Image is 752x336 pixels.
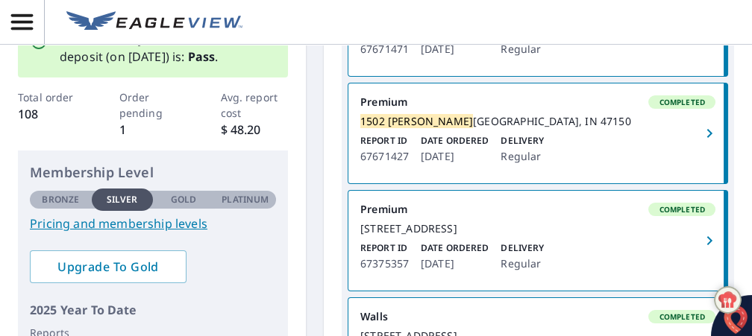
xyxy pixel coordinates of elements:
[421,241,489,255] p: Date Ordered
[221,89,289,121] p: Avg. report cost
[30,215,276,232] a: Pricing and membership levels
[60,30,248,66] p: The status of your last account deposit (on [DATE]) is: .
[188,48,216,65] b: Pass
[360,255,409,273] p: 67375357
[119,121,187,139] p: 1
[348,83,727,183] a: PremiumCompleted1502 [PERSON_NAME][GEOGRAPHIC_DATA], IN 47150Report ID67671427Date Ordered[DATE]D...
[360,95,715,109] div: Premium
[57,2,251,42] a: EV Logo
[360,310,715,323] div: Walls
[30,301,276,319] p: 2025 Year To Date
[501,134,544,148] p: Delivery
[501,241,544,255] p: Delivery
[501,255,544,273] p: Regular
[421,40,489,58] p: [DATE]
[421,255,489,273] p: [DATE]
[360,115,715,128] div: [GEOGRAPHIC_DATA], IN 47150
[42,259,175,275] span: Upgrade To Gold
[119,89,187,121] p: Order pending
[650,97,714,107] span: Completed
[221,121,289,139] p: $ 48.20
[30,162,276,183] p: Membership Level
[501,40,544,58] p: Regular
[18,89,86,105] p: Total order
[360,114,473,128] mark: 1502 [PERSON_NAME]
[30,250,187,283] a: Upgrade To Gold
[421,148,489,165] p: [DATE]
[42,193,79,206] p: Bronze
[348,191,727,291] a: PremiumCompleted[STREET_ADDRESS]Report ID67375357Date Ordered[DATE]DeliveryRegular
[360,134,409,148] p: Report ID
[18,105,86,123] p: 108
[360,148,409,165] p: 67671427
[421,134,489,148] p: Date Ordered
[501,148,544,165] p: Regular
[107,193,138,206] p: Silver
[360,40,409,58] p: 67671471
[360,241,409,255] p: Report ID
[360,222,715,235] div: [STREET_ADDRESS]
[222,193,269,206] p: Platinum
[66,11,242,34] img: EV Logo
[650,311,714,322] span: Completed
[650,204,714,215] span: Completed
[360,203,715,216] div: Premium
[171,193,196,206] p: Gold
